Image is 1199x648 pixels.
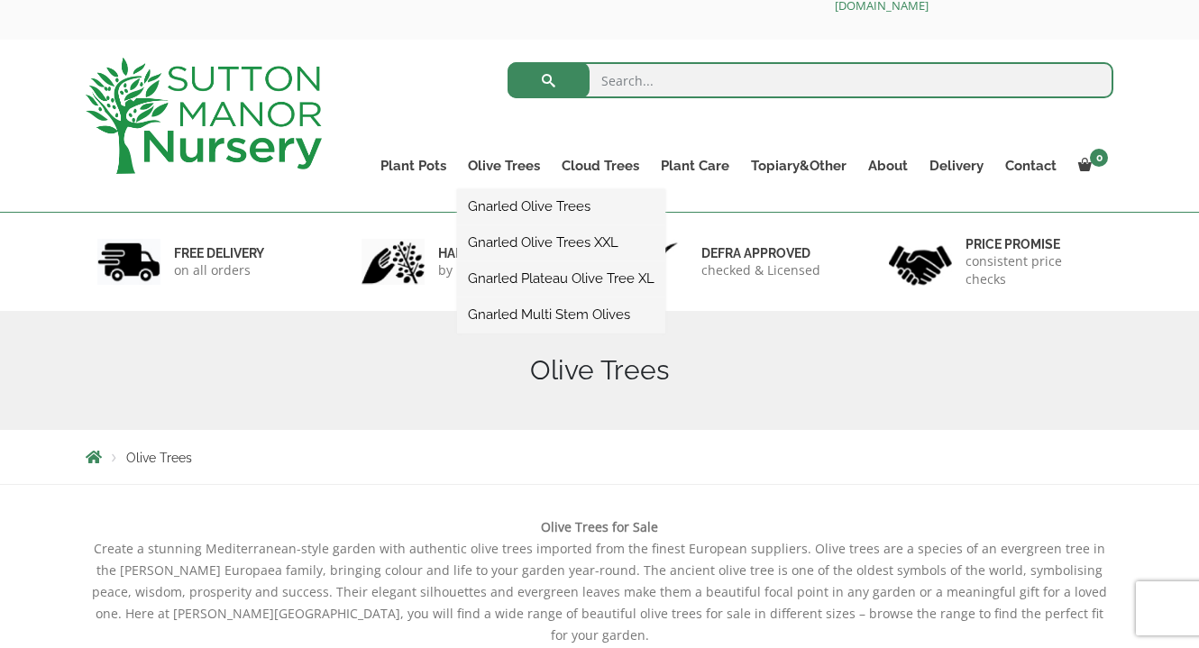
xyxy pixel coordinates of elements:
[438,261,537,279] p: by professionals
[1090,149,1108,167] span: 0
[438,245,537,261] h6: hand picked
[457,153,551,178] a: Olive Trees
[457,265,665,292] a: Gnarled Plateau Olive Tree XL
[701,245,820,261] h6: Defra approved
[457,229,665,256] a: Gnarled Olive Trees XXL
[994,153,1067,178] a: Contact
[86,58,322,174] img: logo
[889,234,952,289] img: 4.jpg
[701,261,820,279] p: checked & Licensed
[86,354,1113,387] h1: Olive Trees
[919,153,994,178] a: Delivery
[86,450,1113,464] nav: Breadcrumbs
[126,451,192,465] span: Olive Trees
[457,301,665,328] a: Gnarled Multi Stem Olives
[362,239,425,285] img: 2.jpg
[966,252,1103,288] p: consistent price checks
[740,153,857,178] a: Topiary&Other
[541,518,658,535] b: Olive Trees for Sale
[97,239,160,285] img: 1.jpg
[551,153,650,178] a: Cloud Trees
[508,62,1114,98] input: Search...
[370,153,457,178] a: Plant Pots
[174,261,264,279] p: on all orders
[1067,153,1113,178] a: 0
[966,236,1103,252] h6: Price promise
[174,245,264,261] h6: FREE DELIVERY
[857,153,919,178] a: About
[650,153,740,178] a: Plant Care
[457,193,665,220] a: Gnarled Olive Trees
